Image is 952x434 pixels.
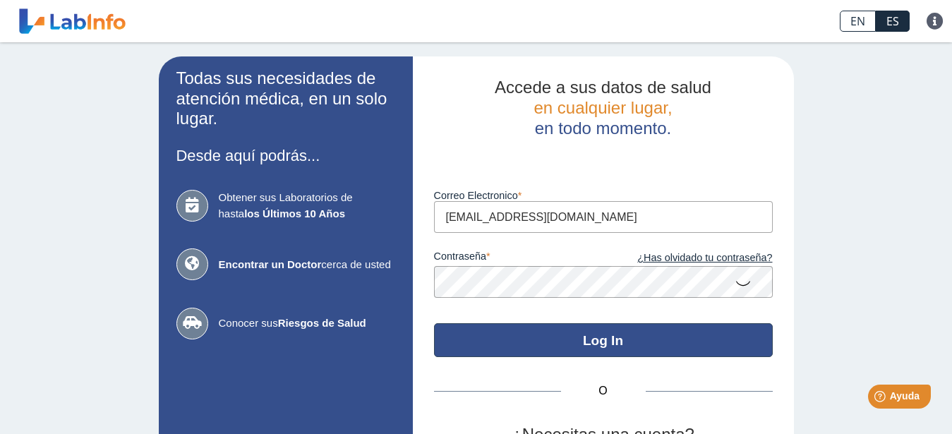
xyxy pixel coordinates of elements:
[603,251,773,266] a: ¿Has olvidado tu contraseña?
[495,78,711,97] span: Accede a sus datos de salud
[434,190,773,201] label: Correo Electronico
[535,119,671,138] span: en todo momento.
[219,315,395,332] span: Conocer sus
[219,257,395,273] span: cerca de usted
[219,190,395,222] span: Obtener sus Laboratorios de hasta
[840,11,876,32] a: EN
[826,379,936,418] iframe: Help widget launcher
[876,11,910,32] a: ES
[434,251,603,266] label: contraseña
[176,68,395,129] h2: Todas sus necesidades de atención médica, en un solo lugar.
[278,317,366,329] b: Riesgos de Salud
[219,258,322,270] b: Encontrar un Doctor
[534,98,672,117] span: en cualquier lugar,
[176,147,395,164] h3: Desde aquí podrás...
[561,382,646,399] span: O
[244,207,345,219] b: los Últimos 10 Años
[434,323,773,357] button: Log In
